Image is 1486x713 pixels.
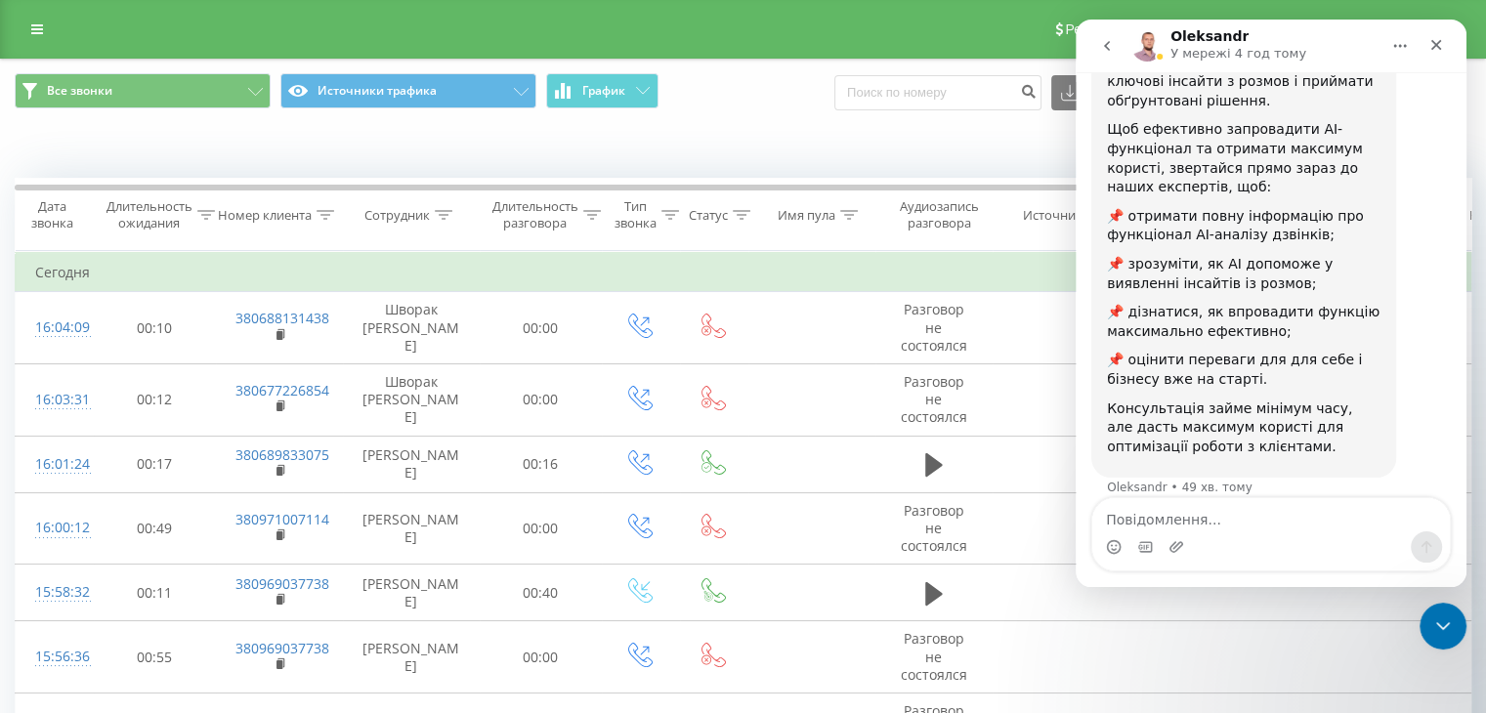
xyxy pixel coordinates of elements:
td: 00:12 [94,363,216,436]
a: 380688131438 [235,309,329,327]
button: Источники трафика [280,73,536,108]
span: Все звонки [47,83,112,99]
div: Щоб ефективно запровадити AI-функціонал та отримати максимум користі, звертайся прямо зараз до на... [31,101,305,177]
td: 00:00 [480,492,602,565]
td: 00:49 [94,492,216,565]
button: Экспорт [1051,75,1157,110]
div: 16:04:09 [35,309,74,347]
div: Сотрудник [364,207,430,224]
a: 380677226854 [235,381,329,399]
span: График [582,84,625,98]
td: Шворак [PERSON_NAME] [343,292,480,364]
a: 380971007114 [235,510,329,528]
span: Разговор не состоялся [901,501,967,555]
input: Поиск по номеру [834,75,1041,110]
div: Тип звонка [615,198,657,231]
div: 16:03:31 [35,381,74,419]
td: [PERSON_NAME] [343,436,480,492]
div: Статус [689,207,728,224]
button: Завантажити вкладений файл [93,520,108,535]
button: Надіслати повідомлення… [335,512,366,543]
div: 📌 дізнатися, як впровадити функцію максимально ефективно; [31,283,305,321]
div: 16:00:12 [35,509,74,547]
div: Аудиозапись разговора [892,198,987,231]
a: 380689833075 [235,445,329,464]
button: вибір GIF-файлів [62,520,77,535]
button: График [546,73,658,108]
td: 00:55 [94,621,216,693]
td: 00:40 [480,565,602,621]
td: 00:00 [480,292,602,364]
iframe: Intercom live chat [1076,20,1466,587]
textarea: Повідомлення... [17,479,374,512]
div: Длительность разговора [492,198,578,231]
td: 00:16 [480,436,602,492]
td: 00:10 [94,292,216,364]
div: Номер клиента [218,207,312,224]
span: Разговор не состоялся [901,372,967,426]
a: 380969037738 [235,574,329,593]
div: Источник [1023,207,1083,224]
span: Разговор не состоялся [901,300,967,354]
td: 00:17 [94,436,216,492]
td: 00:00 [480,363,602,436]
div: 15:58:32 [35,573,74,611]
div: Консультація займе мінімум часу, але дасть максимум користі для оптимізації роботи з клієнтами. [31,380,305,438]
a: 380969037738 [235,639,329,657]
div: 15:56:36 [35,638,74,676]
td: [PERSON_NAME] [343,492,480,565]
span: Разговор не состоялся [901,629,967,683]
div: 📌 оцінити переваги для для себе і бізнесу вже на старті. [31,331,305,369]
td: 00:00 [480,621,602,693]
div: Длительность ожидания [106,198,192,231]
td: 00:11 [94,565,216,621]
td: Шворак [PERSON_NAME] [343,363,480,436]
button: Все звонки [15,73,271,108]
div: Мовна аналітика ШІ — це можливість краще розуміти клієнтів, виявляти ключові інсайти з розмов і п... [31,15,305,91]
div: Имя пула [778,207,835,224]
button: Вибір емодзі [30,520,46,535]
div: Дата звонка [16,198,88,231]
td: [PERSON_NAME] [343,565,480,621]
iframe: Intercom live chat [1420,603,1466,650]
div: 📌 зрозуміти, як АІ допоможе у виявленні інсайтів із розмов; [31,235,305,273]
td: [PERSON_NAME] [343,621,480,693]
div: Oleksandr • 49 хв. тому [31,462,177,474]
span: Реферальная программа [1065,21,1225,37]
div: 📌 отримати повну інформацію про функціонал AI-аналізу дзвінків; [31,188,305,226]
div: 16:01:24 [35,445,74,483]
